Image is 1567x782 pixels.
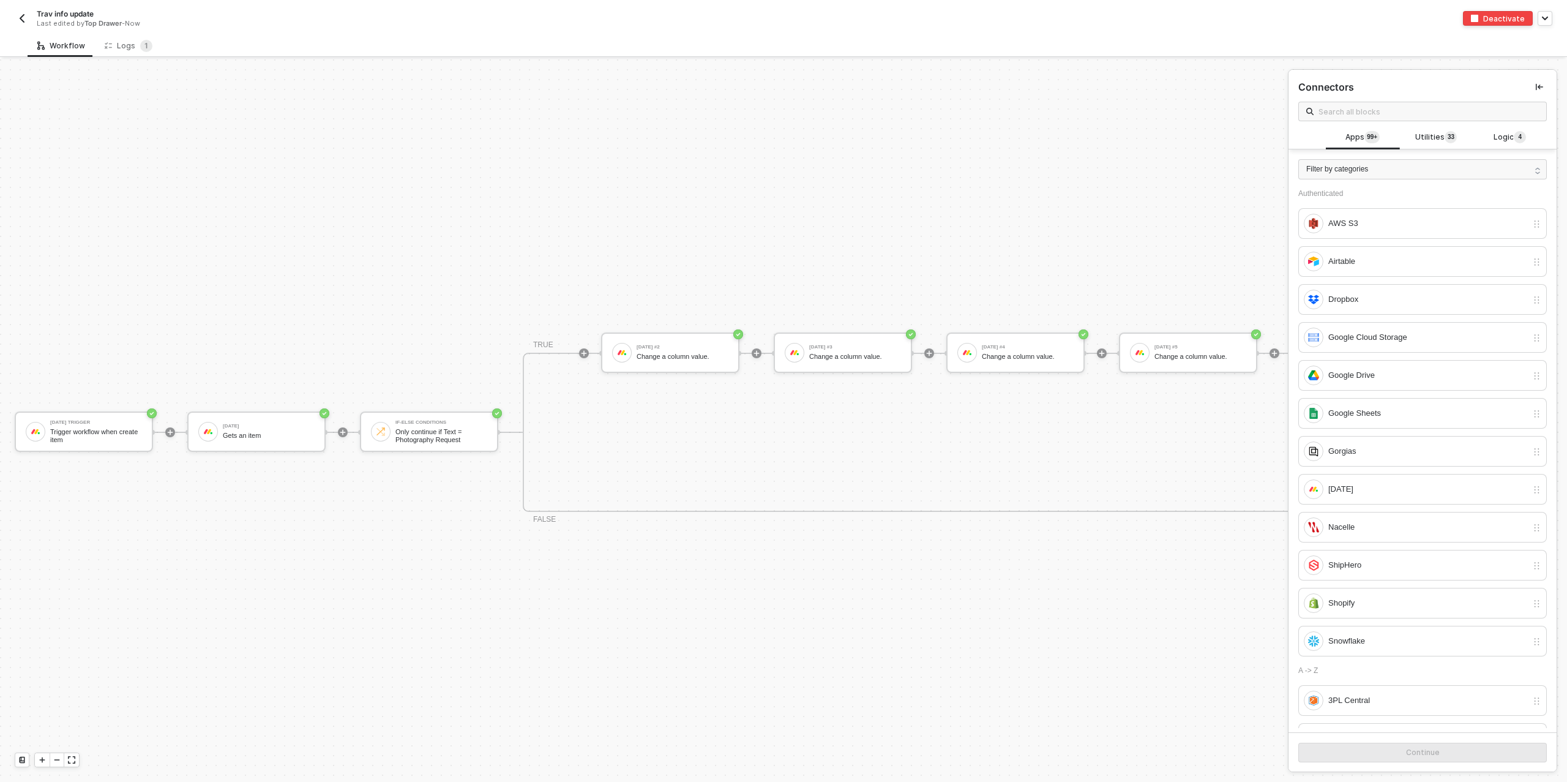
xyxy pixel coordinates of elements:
span: icon-play [166,429,174,436]
img: deactivate [1471,15,1478,22]
img: drag [1532,447,1541,457]
div: Last edited by - Now [37,19,755,28]
img: integration-icon [1308,636,1319,647]
div: Change a column value. [982,353,1074,361]
div: Dropbox [1328,293,1527,306]
img: drag [1532,371,1541,381]
div: Authenticated [1298,189,1547,198]
span: icon-play [926,350,933,357]
div: Google Drive [1328,369,1527,382]
button: Continue [1298,743,1547,762]
img: drag [1532,637,1541,647]
img: integration-icon [1308,598,1319,609]
span: icon-success-page [1079,329,1088,339]
span: icon-play [1271,350,1278,357]
img: icon [962,347,973,358]
img: integration-icon [1308,218,1319,229]
span: icon-play [580,350,588,357]
div: Deactivate [1483,13,1525,24]
img: integration-icon [1308,695,1319,706]
div: Change a column value. [637,353,728,361]
div: Snowflake [1328,634,1527,648]
span: icon-success-page [906,329,916,339]
sup: 4 [1514,131,1526,143]
span: icon-minus [53,756,61,764]
img: drag [1532,561,1541,571]
span: Top Drawer [84,19,122,28]
div: [DATE] Trigger [50,420,142,425]
input: Search all blocks [1318,105,1539,118]
img: drag [1532,485,1541,495]
span: icon-play [753,350,760,357]
img: drag [1532,295,1541,305]
button: deactivateDeactivate [1463,11,1533,26]
div: Google Cloud Storage [1328,331,1527,344]
img: icon [30,426,41,437]
sup: 1 [140,40,152,52]
img: integration-icon [1308,294,1319,305]
div: [DATE] #3 [809,345,901,350]
div: [DATE] [223,424,315,429]
img: drag [1532,257,1541,267]
img: icon [1134,347,1145,358]
span: icon-play [1098,350,1105,357]
div: [DATE] #5 [1154,345,1246,350]
span: 3 [1451,132,1454,142]
div: 3PL Central [1328,694,1527,707]
img: integration-icon [1308,332,1319,343]
span: icon-success-page [147,408,157,418]
div: Airtable [1328,255,1527,268]
span: icon-success-page [1251,329,1261,339]
img: drag [1532,333,1541,343]
span: Trav info update [37,9,94,19]
img: integration-icon [1308,446,1319,457]
img: back [17,13,27,23]
div: [DATE] #2 [637,345,728,350]
div: Nacelle [1328,521,1527,534]
span: Utilities [1415,131,1457,145]
img: drag [1532,696,1541,706]
div: Google Sheets [1328,407,1527,420]
img: icon [375,426,386,437]
div: [DATE] #4 [982,345,1074,350]
img: integration-icon [1308,560,1319,571]
sup: 33 [1445,131,1457,143]
div: Gets an item [223,432,315,440]
img: search [1306,108,1314,115]
span: 1 [144,41,148,50]
img: integration-icon [1308,408,1319,419]
div: [DATE] [1328,483,1527,496]
div: Logs [105,40,152,52]
img: icon [616,347,627,358]
div: AWS S3 [1328,217,1527,230]
div: FALSE [533,514,556,525]
img: icon [789,347,800,358]
span: icon-success-page [320,408,329,418]
img: integration-icon [1308,522,1319,533]
div: If-Else Conditions [395,420,487,425]
span: icon-play [39,756,46,764]
sup: 177 [1364,131,1380,143]
img: icon [203,426,214,437]
div: TRUE [533,339,553,351]
span: Apps [1345,131,1380,145]
div: Shopify [1328,596,1527,610]
div: Trigger workflow when create item [50,428,142,443]
span: Logic [1494,131,1526,145]
img: integration-icon [1308,256,1319,267]
img: integration-icon [1308,370,1319,381]
div: Workflow [37,41,85,51]
span: Filter by categories [1306,164,1368,175]
div: A -> Z [1298,666,1547,675]
span: icon-expand [68,756,75,764]
div: Change a column value. [1154,353,1246,361]
div: Only continue if Text = Photography Request [395,428,487,443]
button: back [15,11,29,26]
div: Change a column value. [809,353,901,361]
span: 4 [1519,132,1522,142]
span: icon-success-page [733,329,743,339]
span: 3 [1448,132,1451,142]
img: drag [1532,219,1541,229]
div: ShipHero [1328,558,1527,572]
span: icon-success-page [492,408,502,418]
